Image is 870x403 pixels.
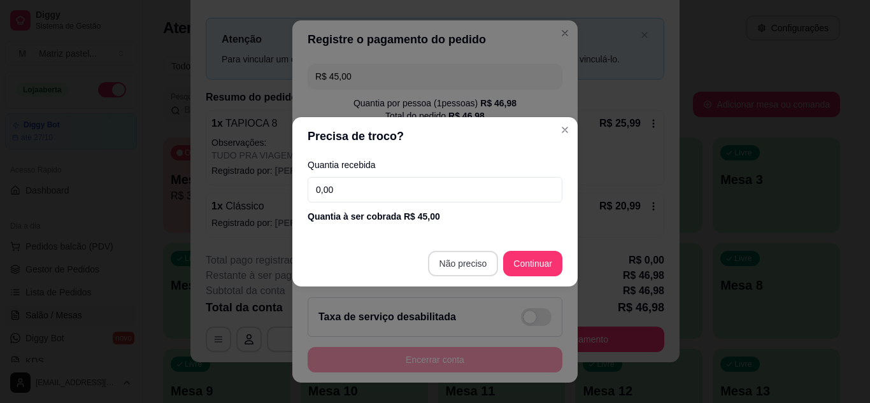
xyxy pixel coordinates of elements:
label: Quantia recebida [308,160,562,169]
header: Precisa de troco? [292,117,578,155]
button: Continuar [503,251,562,276]
button: Close [555,120,575,140]
div: Quantia à ser cobrada R$ 45,00 [308,210,562,223]
button: Não preciso [428,251,499,276]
